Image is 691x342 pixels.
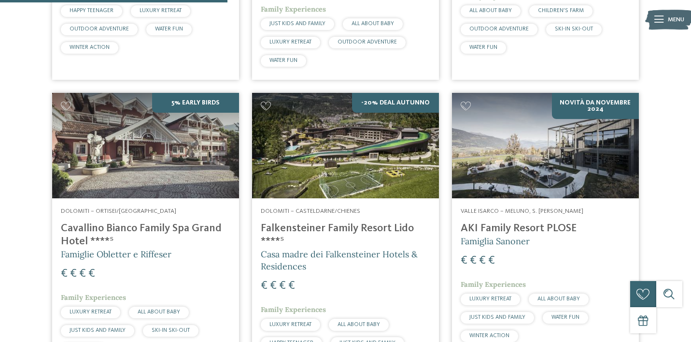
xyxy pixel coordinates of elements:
[269,21,325,27] span: JUST KIDS AND FAMILY
[461,208,583,214] span: Valle Isarco – Meluno, S. [PERSON_NAME]
[70,327,126,333] span: JUST KIDS AND FAMILY
[470,255,477,267] span: €
[555,26,593,32] span: SKI-IN SKI-OUT
[261,5,326,14] span: Family Experiences
[469,8,512,14] span: ALL ABOUT BABY
[469,333,509,339] span: WINTER ACTION
[269,39,311,45] span: LUXURY RETREAT
[538,8,584,14] span: CHILDREN’S FARM
[52,93,239,198] img: Family Spa Grand Hotel Cavallino Bianco ****ˢ
[138,309,180,315] span: ALL ABOUT BABY
[488,255,495,267] span: €
[155,26,183,32] span: WATER FUN
[61,249,171,260] span: Famiglie Obletter e Riffeser
[338,39,397,45] span: OUTDOOR ADVENTURE
[70,26,129,32] span: OUTDOOR ADVENTURE
[461,236,530,247] span: Famiglia Sanoner
[269,58,297,63] span: WATER FUN
[288,280,295,292] span: €
[461,255,467,267] span: €
[70,268,77,280] span: €
[88,268,95,280] span: €
[152,327,190,333] span: SKI-IN SKI-OUT
[279,280,286,292] span: €
[61,222,230,248] h4: Cavallino Bianco Family Spa Grand Hotel ****ˢ
[352,21,394,27] span: ALL ABOUT BABY
[61,268,68,280] span: €
[479,255,486,267] span: €
[551,314,579,320] span: WATER FUN
[537,296,580,302] span: ALL ABOUT BABY
[469,314,525,320] span: JUST KIDS AND FAMILY
[261,249,418,272] span: Casa madre dei Falkensteiner Hotels & Residences
[469,45,497,50] span: WATER FUN
[270,280,277,292] span: €
[461,222,630,235] h4: AKI Family Resort PLOSE
[261,208,360,214] span: Dolomiti – Casteldarne/Chienes
[70,45,110,50] span: WINTER ACTION
[252,93,439,198] img: Cercate un hotel per famiglie? Qui troverete solo i migliori!
[461,280,526,289] span: Family Experiences
[61,293,126,302] span: Family Experiences
[70,309,112,315] span: LUXURY RETREAT
[79,268,86,280] span: €
[261,305,326,314] span: Family Experiences
[261,280,268,292] span: €
[338,322,380,327] span: ALL ABOUT BABY
[469,296,511,302] span: LUXURY RETREAT
[269,322,311,327] span: LUXURY RETREAT
[469,26,529,32] span: OUTDOOR ADVENTURE
[61,208,176,214] span: Dolomiti – Ortisei/[GEOGRAPHIC_DATA]
[452,93,639,198] img: Cercate un hotel per famiglie? Qui troverete solo i migliori!
[140,8,182,14] span: LUXURY RETREAT
[261,222,430,248] h4: Falkensteiner Family Resort Lido ****ˢ
[70,8,113,14] span: HAPPY TEENAGER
